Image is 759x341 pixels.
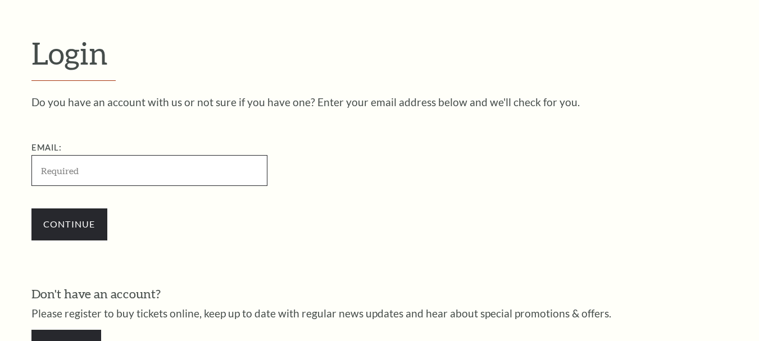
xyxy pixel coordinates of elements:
[31,208,107,240] input: Continue
[31,97,728,107] p: Do you have an account with us or not sure if you have one? Enter your email address below and we...
[31,155,267,186] input: Required
[31,308,728,319] p: Please register to buy tickets online, keep up to date with regular news updates and hear about s...
[31,35,108,71] span: Login
[31,285,728,303] h3: Don't have an account?
[31,143,62,152] label: Email:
